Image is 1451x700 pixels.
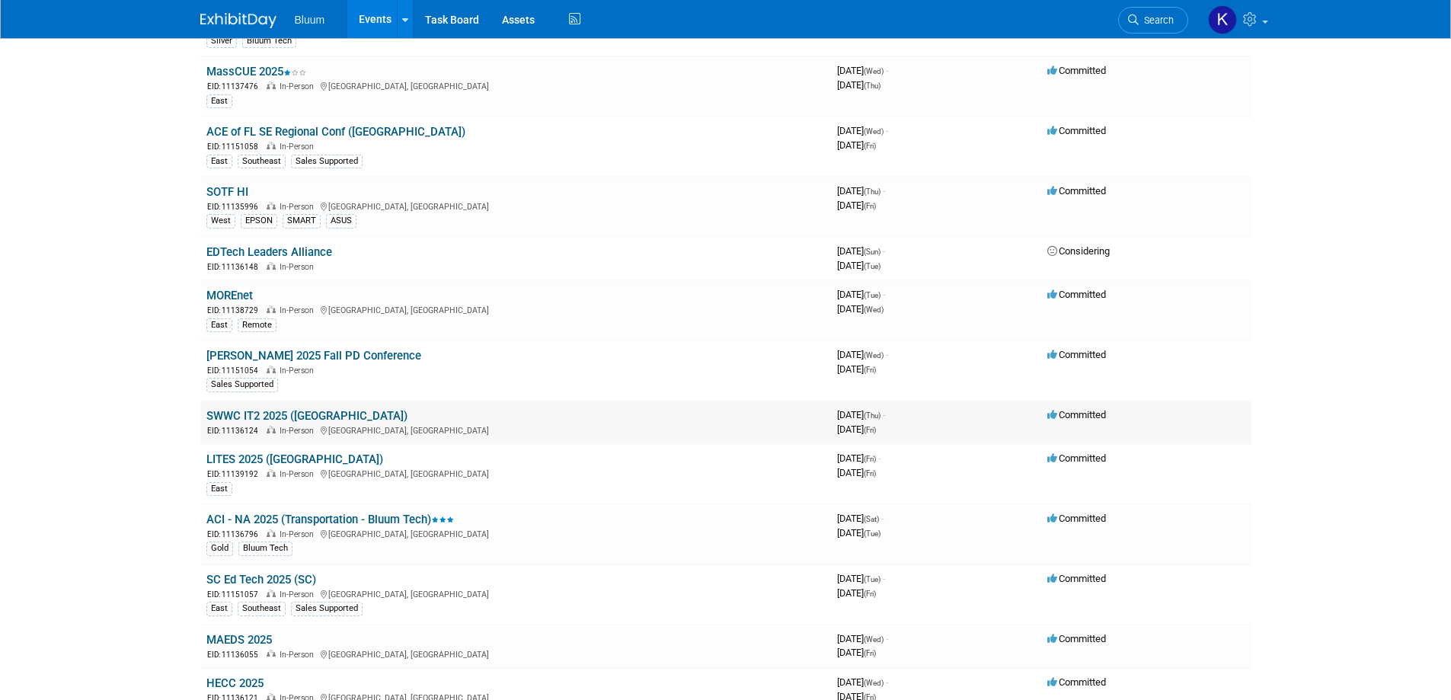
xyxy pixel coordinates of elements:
span: [DATE] [837,289,885,300]
span: (Fri) [864,366,876,374]
span: EID: 11151054 [207,366,264,375]
a: MOREnet [206,289,253,302]
span: EID: 11135996 [207,203,264,211]
span: [DATE] [837,573,885,584]
div: East [206,602,232,615]
span: - [886,65,888,76]
span: (Thu) [864,82,881,90]
img: In-Person Event [267,305,276,313]
img: In-Person Event [267,82,276,89]
div: [GEOGRAPHIC_DATA], [GEOGRAPHIC_DATA] [206,200,825,213]
div: East [206,482,232,496]
a: SC Ed Tech 2025 (SC) [206,573,316,587]
span: Committed [1047,125,1106,136]
span: Committed [1047,349,1106,360]
span: EID: 11136055 [207,650,264,659]
span: - [886,676,888,688]
span: [DATE] [837,527,881,539]
span: (Sat) [864,515,879,523]
span: In-Person [280,202,318,212]
span: [DATE] [837,409,885,420]
span: (Fri) [864,469,876,478]
span: [DATE] [837,363,876,375]
span: (Wed) [864,679,884,687]
div: [GEOGRAPHIC_DATA], [GEOGRAPHIC_DATA] [206,587,825,600]
div: East [206,94,232,108]
span: Committed [1047,573,1106,584]
span: (Fri) [864,649,876,657]
a: MassCUE 2025 [206,65,306,78]
span: - [886,125,888,136]
span: (Wed) [864,127,884,136]
span: (Tue) [864,529,881,538]
span: (Fri) [864,142,876,150]
span: (Wed) [864,351,884,360]
a: SOTF HI [206,185,248,199]
div: [GEOGRAPHIC_DATA], [GEOGRAPHIC_DATA] [206,303,825,316]
span: (Tue) [864,575,881,583]
span: (Fri) [864,426,876,434]
div: Southeast [238,155,286,168]
span: [DATE] [837,303,884,315]
img: In-Person Event [267,366,276,373]
span: Considering [1047,245,1110,257]
span: Committed [1047,185,1106,197]
span: In-Person [280,262,318,272]
div: Silver [206,34,237,48]
span: Committed [1047,452,1106,464]
span: - [883,409,885,420]
span: In-Person [280,590,318,599]
a: EDTech Leaders Alliance [206,245,332,259]
span: (Tue) [864,262,881,270]
div: [GEOGRAPHIC_DATA], [GEOGRAPHIC_DATA] [206,424,825,436]
span: - [883,289,885,300]
span: (Fri) [864,202,876,210]
span: [DATE] [837,185,885,197]
div: [GEOGRAPHIC_DATA], [GEOGRAPHIC_DATA] [206,79,825,92]
span: - [881,513,884,524]
span: [DATE] [837,452,881,464]
div: Bluum Tech [242,34,296,48]
a: HECC 2025 [206,676,264,690]
span: EID: 11136148 [207,263,264,271]
span: - [878,452,881,464]
span: (Thu) [864,411,881,420]
span: [DATE] [837,424,876,435]
span: EID: 11138729 [207,306,264,315]
a: Search [1118,7,1188,34]
img: In-Person Event [267,142,276,149]
a: MAEDS 2025 [206,633,272,647]
span: (Fri) [864,455,876,463]
div: EPSON [241,214,277,228]
span: EID: 11136796 [207,530,264,539]
a: LITES 2025 ([GEOGRAPHIC_DATA]) [206,452,383,466]
span: [DATE] [837,587,876,599]
img: In-Person Event [267,469,276,477]
span: Committed [1047,409,1106,420]
span: Committed [1047,65,1106,76]
span: EID: 11137476 [207,82,264,91]
span: (Thu) [864,187,881,196]
img: In-Person Event [267,262,276,270]
div: Bluum Tech [238,542,292,555]
span: In-Person [280,426,318,436]
img: ExhibitDay [200,13,276,28]
div: ASUS [326,214,356,228]
span: [DATE] [837,513,884,524]
span: Committed [1047,676,1106,688]
span: (Tue) [864,291,881,299]
img: In-Person Event [267,529,276,537]
span: [DATE] [837,245,885,257]
a: ACE of FL SE Regional Conf ([GEOGRAPHIC_DATA]) [206,125,465,139]
span: Committed [1047,513,1106,524]
span: Bluum [295,14,325,26]
div: Sales Supported [206,378,278,392]
img: Kellie Noller [1208,5,1237,34]
span: (Wed) [864,305,884,314]
span: - [883,185,885,197]
span: [DATE] [837,647,876,658]
span: Committed [1047,633,1106,644]
a: SWWC IT2 2025 ([GEOGRAPHIC_DATA]) [206,409,407,423]
span: In-Person [280,529,318,539]
div: Gold [206,542,233,555]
